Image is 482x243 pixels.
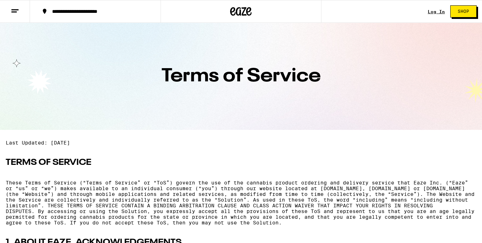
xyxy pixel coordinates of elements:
[428,9,445,14] a: Log In
[458,9,469,14] span: Shop
[6,140,476,146] p: Last Updated: [DATE]
[6,180,476,226] p: These Terms of Service (“Terms of Service” or “ToS”) govern the use of the cannabis product order...
[6,157,476,168] h2: TERMS OF SERVICE
[445,5,482,17] a: Shop
[11,67,471,86] h1: Terms of Service
[450,5,477,17] button: Shop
